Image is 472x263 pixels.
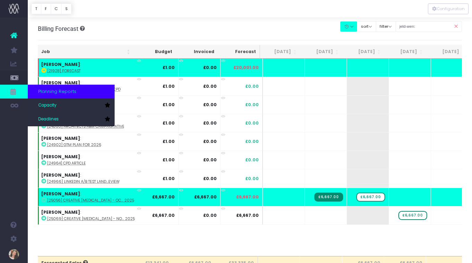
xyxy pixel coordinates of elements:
a: Deadlines [28,112,115,126]
strong: £6,667.00 [194,194,217,200]
span: £0.00 [245,157,259,163]
strong: £0.00 [203,83,217,89]
strong: £0.00 [203,120,217,126]
abbr: [24964] CPD Article [47,161,86,166]
th: Dec 25: activate to sort column ascending [426,45,468,59]
th: Aug 25: activate to sort column ascending [258,45,300,59]
strong: £6,667.00 [152,212,175,218]
abbr: [21928] Forecast [47,68,81,74]
abbr: [24860] Architects ABM Campaign Proposal & Creative [47,124,124,129]
span: £6,667.00 [236,212,259,219]
td: : [38,151,139,169]
th: Sep 25: activate to sort column ascending [300,45,342,59]
strong: £1.00 [163,120,175,126]
span: £0.00 [245,120,259,126]
td: : [38,59,139,77]
th: Oct 25: activate to sort column ascending [342,45,384,59]
strong: £6,667.00 [152,194,175,200]
th: Forecast [218,45,260,59]
span: wayahead Sales Forecast Item [398,211,427,220]
span: £20,001.00 [233,65,259,71]
span: £6,667.00 [236,194,259,200]
td: : [38,169,139,187]
abbr: [25069] Creative Retainer - November 2025 [47,216,135,221]
td: : [38,77,139,95]
span: Streamtime Invoice: ST7108 – [25056] Creative Retainer - October 2025 [314,193,343,202]
button: S [61,3,72,14]
input: Search... [396,21,462,32]
th: Nov 25: activate to sort column ascending [384,45,426,59]
div: Vertical button group [428,3,469,14]
span: Billing Forecast [38,25,78,32]
strong: £0.00 [203,212,217,218]
td: : [38,206,139,224]
th: Job: activate to sort column ascending [38,45,134,59]
strong: £1.00 [163,83,175,89]
strong: [PERSON_NAME] [41,209,80,215]
button: C [51,3,62,14]
span: wayahead Sales Forecast Item [356,193,385,202]
th: Budget [134,45,176,59]
strong: £0.00 [203,65,217,70]
strong: [PERSON_NAME] [41,61,80,67]
span: Capacity [38,102,57,109]
button: filter [376,21,396,32]
abbr: [25056] Creative Retainer - October 2025 [47,198,134,203]
abbr: [24966] LinkedIn A/B Test Landing Page Review [47,179,119,184]
strong: £1.00 [163,102,175,108]
span: £0.00 [245,83,259,90]
strong: [PERSON_NAME] [41,80,80,86]
strong: [PERSON_NAME] [41,172,80,178]
strong: £1.00 [163,176,175,181]
button: F [41,3,51,14]
div: Vertical button group [31,3,72,14]
strong: £0.00 [203,176,217,181]
span: £0.00 [245,138,259,145]
strong: £1.00 [163,157,175,163]
a: Capacity [28,99,115,112]
button: sort [357,21,376,32]
span: Deadlines [38,116,59,122]
abbr: [24902] GTM Plan for 2026 [47,142,101,147]
td: : [38,188,139,206]
strong: £0.00 [203,157,217,163]
strong: £0.00 [203,138,217,144]
th: Invoiced [176,45,218,59]
strong: [PERSON_NAME] [41,191,80,197]
strong: £1.00 [163,65,175,70]
strong: £0.00 [203,102,217,108]
span: Planning Reports [38,88,76,95]
img: images/default_profile_image.png [9,249,19,260]
strong: [PERSON_NAME] [41,135,80,141]
td: : [38,132,139,151]
strong: [PERSON_NAME] [41,154,80,160]
button: Configuration [428,3,469,14]
span: £0.00 [245,176,259,182]
span: £0.00 [245,102,259,108]
button: T [31,3,41,14]
strong: £1.00 [163,138,175,144]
